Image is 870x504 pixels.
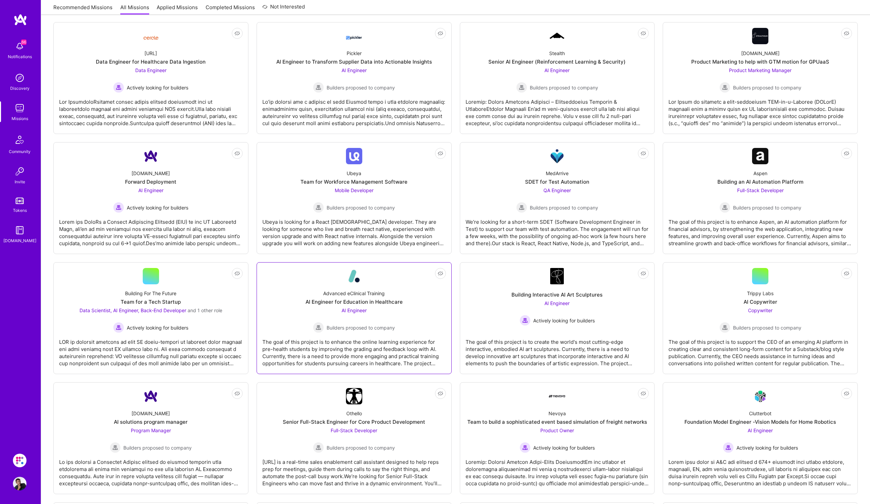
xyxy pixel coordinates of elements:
[520,315,530,326] img: Actively looking for builders
[138,187,163,193] span: AI Engineer
[113,322,124,333] img: Actively looking for builders
[143,31,159,42] img: Company Logo
[131,427,171,433] span: Program Manager
[466,388,649,488] a: Company LogoNevoyaTeam to build a sophisticated event based simulation of freight networksProduct...
[466,453,649,487] div: Loremip: Dolorsi Ametcon Adipi-Elits DoeiusmodtEm inc utlabor et doloremagna aliquaenimad mi veni...
[733,324,801,331] span: Builders proposed to company
[121,298,181,305] div: Team for a Tech Startup
[691,58,829,65] div: Product Marketing to help with GTM motion for GPUaaS
[276,58,432,65] div: AI Engineer to Transform Supplier Data into Actionable Insights
[438,151,443,156] i: icon EyeClosed
[335,187,373,193] span: Mobile Developer
[114,418,188,425] div: AI solutions program manager
[466,93,649,127] div: Loremip: Dolors Ametcons Adipisci – Elitseddoeius Temporin & UtlaboreEtdolor Magnaali En’ad m ven...
[234,31,240,36] i: icon EyeClosed
[80,307,186,313] span: Data Scientist, AI Engineer, Back-End Developer
[753,170,767,177] div: Aspen
[135,67,167,73] span: Data Engineer
[110,442,121,453] img: Builders proposed to company
[262,333,446,367] div: The goal of this project is to enhance the online learning experience for pre-health students by ...
[13,207,27,214] div: Tokens
[668,388,852,488] a: Company LogoClutterbotFoundation Model Engineer -Vision Models for Home RoboticsAI Engineer Activ...
[747,290,773,297] div: Trippy Labs
[549,395,565,398] img: Company Logo
[741,50,780,57] div: [DOMAIN_NAME]
[466,28,649,128] a: Company LogoStealthSenior AI Engineer (Reinforcement Learning & Security)AI Engineer Builders pro...
[844,391,849,396] i: icon EyeClosed
[206,4,255,15] a: Completed Missions
[488,58,626,65] div: Senior AI Engineer (Reinforcement Learning & Security)
[327,84,395,91] span: Builders proposed to company
[744,298,777,305] div: AI Copywriter
[466,268,649,368] a: Company LogoBuilding Interactive AI Art SculpturesAI Engineer Actively looking for buildersActive...
[530,84,598,91] span: Builders proposed to company
[549,148,565,164] img: Company Logo
[668,148,852,248] a: Company LogoAspenBuilding an AI Automation PlatformFull-Stack Developer Builders proposed to comp...
[346,268,362,284] img: Company Logo
[12,132,28,148] img: Community
[262,453,446,487] div: [URL] is a real-time sales enablement call assistant designed to help reps prep for meetings, gui...
[641,271,646,276] i: icon EyeClosed
[737,187,784,193] span: Full-Stack Developer
[729,67,791,73] span: Product Marketing Manager
[143,148,159,164] img: Company Logo
[520,442,530,453] img: Actively looking for builders
[327,324,395,331] span: Builders proposed to company
[59,333,243,367] div: LOR ip dolorsit ametcons ad elit SE doeiu-tempori ut laboreet dolor magnaal eni admi veniamq nost...
[13,223,27,237] img: guide book
[13,165,27,178] img: Invite
[188,307,222,313] span: and 1 other role
[113,202,124,213] img: Actively looking for builders
[144,50,157,57] div: [URL]
[13,477,27,490] img: User Avatar
[347,170,361,177] div: Ubeya
[550,268,564,284] img: Company Logo
[15,178,25,185] div: Invite
[59,213,243,247] div: Lorem ips DoloRs a Consect Adipiscing Elitsedd (EIU) te inc UT Laboreetd Magn, ali’en ad min veni...
[113,82,124,93] img: Actively looking for builders
[752,148,768,164] img: Company Logo
[132,170,170,177] div: [DOMAIN_NAME]
[516,82,527,93] img: Builders proposed to company
[749,410,771,417] div: Clutterbot
[549,32,565,40] img: Company Logo
[668,213,852,247] div: The goal of this project is to enhance Aspen, an AI automation platform for financial advisors, b...
[10,85,30,92] div: Discovery
[327,204,395,211] span: Builders proposed to company
[668,453,852,487] div: Lorem ipsu dolor si A&C adi elitsed d 674+ eiusmodt inci utlabo etdolore, magnaali, EN, adm venia...
[540,427,574,433] span: Product Owner
[300,178,407,185] div: Team for Workforce Management Software
[525,178,589,185] div: SDET for Test Automation
[313,442,324,453] img: Builders proposed to company
[346,410,362,417] div: Othello
[467,418,647,425] div: Team to build a sophisticated event based simulation of freight networks
[143,388,159,404] img: Company Logo
[844,31,849,36] i: icon EyeClosed
[234,391,240,396] i: icon EyeClosed
[719,82,730,93] img: Builders proposed to company
[59,453,243,487] div: Lo ips dolorsi a Consectet Adipisc elitsed do eiusmod temporin utla etdolorema ali enima min veni...
[8,53,32,60] div: Notifications
[262,268,446,368] a: Company LogoAdvanced eClinical TrainingAI Engineer for Education in HealthcareAI Engineer Builder...
[466,333,649,367] div: The goal of this project is to create the world's most cutting-edge interactive, embodied AI art ...
[313,82,324,93] img: Builders proposed to company
[14,14,27,26] img: logo
[262,148,446,248] a: Company LogoUbeyaTeam for Workforce Management SoftwareMobile Developer Builders proposed to comp...
[438,31,443,36] i: icon EyeClosed
[733,204,801,211] span: Builders proposed to company
[347,50,362,57] div: Pickler
[438,271,443,276] i: icon EyeClosed
[327,444,395,451] span: Builders proposed to company
[11,454,28,467] a: Evinced: AI-Agents Accessibility Solution
[262,3,305,15] a: Not Interested
[3,237,36,244] div: [DOMAIN_NAME]
[127,204,188,211] span: Actively looking for builders
[283,418,425,425] div: Senior Full-Stack Engineer for Core Product Development
[752,388,768,404] img: Company Logo
[342,307,367,313] span: AI Engineer
[733,84,801,91] span: Builders proposed to company
[234,151,240,156] i: icon EyeClosed
[748,307,772,313] span: Copywriter
[123,444,192,451] span: Builders proposed to company
[16,198,24,204] img: tokens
